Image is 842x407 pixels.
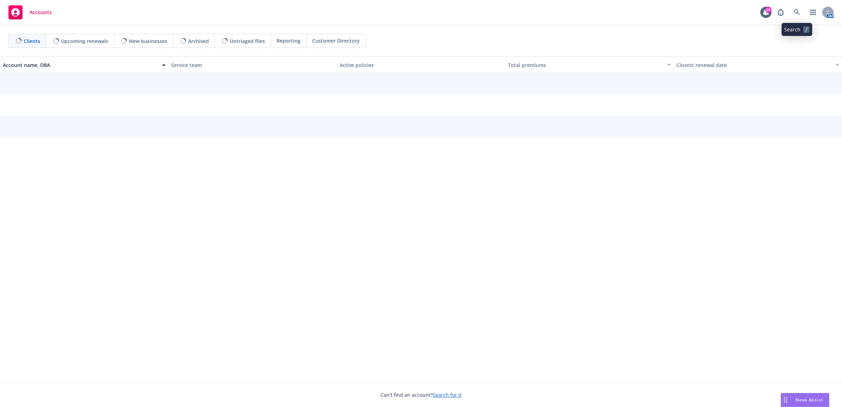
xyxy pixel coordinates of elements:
[790,5,804,19] a: Search
[505,56,674,73] button: Total premiums
[380,391,462,399] span: Can't find an account?
[30,10,52,15] span: Accounts
[312,37,360,44] span: Customer Directory
[795,397,823,403] span: Nova Assist
[676,61,831,69] div: Closest renewal date
[277,37,301,44] span: Reporting
[24,37,40,45] span: Clients
[433,391,462,398] a: Search for it
[806,5,820,19] a: Switch app
[61,37,108,45] span: Upcoming renewals
[188,37,209,45] span: Archived
[508,61,663,69] div: Total premiums
[171,61,334,69] div: Service team
[3,61,158,69] div: Account name, DBA
[781,393,790,407] div: Drag to move
[340,61,502,69] div: Active policies
[781,393,829,407] button: Nova Assist
[129,37,167,45] span: New businesses
[6,2,55,22] a: Accounts
[674,56,842,73] button: Closest renewal date
[230,37,265,45] span: Untriaged files
[774,5,788,19] a: Report a Bug
[765,7,772,13] div: 65
[168,56,337,73] button: Service team
[337,56,505,73] button: Active policies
